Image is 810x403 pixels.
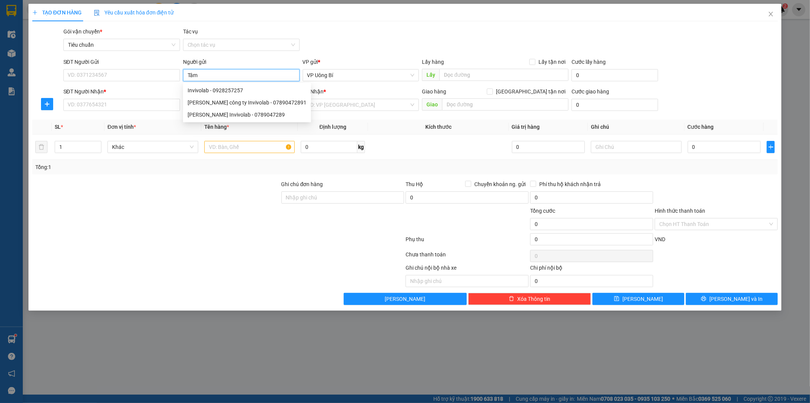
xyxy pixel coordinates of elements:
span: Giao hàng [422,89,446,95]
span: close [768,11,774,17]
button: Close [760,4,782,25]
input: Ghi Chú [591,141,682,153]
div: SĐT Người Nhận [63,87,180,96]
span: Gửi hàng [GEOGRAPHIC_DATA]: Hotline: [6,22,79,49]
label: Hình thức thanh toán [655,208,705,214]
strong: 0888 827 827 - 0848 827 827 [19,36,79,49]
input: 0 [512,141,585,153]
span: printer [701,296,706,302]
div: VP gửi [303,58,419,66]
div: SĐT Người Gửi [63,58,180,66]
span: SL [55,124,61,130]
input: Cước lấy hàng [572,69,658,81]
button: deleteXóa Thông tin [468,293,591,305]
span: plus [41,101,53,107]
button: [PERSON_NAME] [344,293,467,305]
span: Khác [112,141,194,153]
input: Dọc đường [439,69,568,81]
input: Ghi chú đơn hàng [281,191,404,204]
div: Chưa thanh toán [405,250,530,264]
span: [GEOGRAPHIC_DATA] tận nơi [493,87,568,96]
span: save [614,296,619,302]
span: [PERSON_NAME] [385,295,425,303]
label: Cước lấy hàng [572,59,606,65]
span: Lấy hàng [422,59,444,65]
label: Tác vụ [183,28,198,35]
input: Cước giao hàng [572,99,658,111]
strong: Công ty TNHH Phúc Xuyên [11,4,74,20]
button: printer[PERSON_NAME] và In [686,293,778,305]
button: plus [41,98,53,110]
div: Ghi chú nội bộ nhà xe [406,264,529,275]
button: save[PERSON_NAME] [592,293,684,305]
span: Yêu cầu xuất hóa đơn điện tử [94,9,174,16]
span: Lấy tận nơi [535,58,568,66]
span: plus [767,144,775,150]
div: Anh Hưng công ty Invivolab - 07890472891 [183,96,311,109]
span: plus [32,10,38,15]
span: VND [655,236,665,242]
span: VP Nhận [303,89,324,95]
span: Định lượng [319,124,346,130]
input: VD: Bàn, Ghế [204,141,295,153]
span: TẠO ĐƠN HÀNG [32,9,82,16]
div: Chi phí nội bộ [530,264,653,275]
span: delete [509,296,514,302]
span: Cước hàng [688,124,714,130]
div: [PERSON_NAME] công ty Invivolab - 07890472891 [188,98,306,107]
span: [PERSON_NAME] [622,295,663,303]
div: [PERSON_NAME] Invivolab - 0789047289 [188,111,306,119]
span: [PERSON_NAME] và In [709,295,763,303]
th: Ghi chú [588,120,685,134]
span: Giao [422,98,442,111]
input: Nhập ghi chú [406,275,529,287]
span: Tiêu chuẩn [68,39,175,51]
span: Giá trị hàng [512,124,540,130]
span: Thu Hộ [406,181,423,187]
label: Ghi chú đơn hàng [281,181,323,187]
span: VP Uông Bí [307,70,415,81]
img: icon [94,10,100,16]
span: Phí thu hộ khách nhận trả [536,180,604,188]
div: Invivolab - 0928257257 [188,86,306,95]
div: Người gửi [183,58,300,66]
span: Đơn vị tính [107,124,136,130]
span: Gửi hàng Hạ Long: Hotline: [9,51,76,71]
button: plus [767,141,775,153]
label: Cước giao hàng [572,89,609,95]
strong: 024 3236 3236 - [6,29,79,42]
span: Gói vận chuyển [63,28,102,35]
span: Lấy [422,69,439,81]
div: Phụ thu [405,235,530,248]
div: Anh Hưng Invivolab - 0789047289 [183,109,311,121]
span: kg [357,141,365,153]
span: Kích thước [425,124,452,130]
span: Tổng cước [530,208,555,214]
input: Dọc đường [442,98,568,111]
span: Tên hàng [204,124,229,130]
span: Xóa Thông tin [517,295,550,303]
div: Invivolab - 0928257257 [183,84,311,96]
button: delete [35,141,47,153]
span: Chuyển khoản ng. gửi [471,180,529,188]
div: Tổng: 1 [35,163,313,171]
